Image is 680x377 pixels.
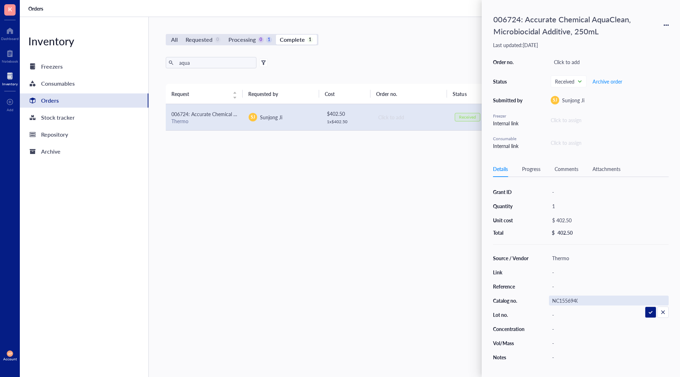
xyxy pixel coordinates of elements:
[549,201,669,211] div: 1
[8,5,12,13] span: K
[562,97,584,104] span: Sunjong Ji
[493,229,529,236] div: Total
[549,253,669,263] div: Thermo
[260,114,282,121] span: Sunjong Ji
[171,110,326,118] span: 006724: Accurate Chemical AquaClean, Microbiocidal Additive, 250mL
[186,35,212,45] div: Requested
[493,283,529,290] div: Reference
[41,62,63,72] div: Freezers
[251,114,255,120] span: SJ
[493,165,508,173] div: Details
[549,187,669,197] div: -
[166,34,318,45] div: segmented control
[166,84,243,104] th: Request
[493,113,525,119] div: Freezer
[20,110,148,125] a: Stock tracker
[1,25,19,41] a: Dashboard
[2,48,18,63] a: Notebook
[2,59,18,63] div: Notebook
[20,93,148,108] a: Orders
[551,57,669,67] div: Click to add
[493,136,525,142] div: Consumable
[20,144,148,159] a: Archive
[2,70,18,86] a: Inventory
[549,267,669,277] div: -
[493,203,529,209] div: Quantity
[447,84,498,104] th: Status
[493,59,525,65] div: Order no.
[493,217,529,223] div: Unit cost
[459,114,476,120] div: Received
[370,84,447,104] th: Order no.
[490,11,639,39] div: 006724: Accurate Chemical AquaClean, Microbiocidal Additive, 250mL
[555,78,581,85] span: Received
[555,165,578,173] div: Comments
[493,354,529,360] div: Notes
[493,97,525,103] div: Submitted by
[41,113,75,122] div: Stock tracker
[549,215,666,225] div: $ 402.50
[319,84,370,104] th: Cost
[243,84,319,104] th: Requested by
[327,110,367,118] div: $ 402.50
[2,82,18,86] div: Inventory
[20,127,148,142] a: Repository
[41,96,59,105] div: Orders
[215,37,221,43] div: 0
[378,113,443,121] div: Click to add
[3,357,17,361] div: Account
[7,108,13,112] div: Add
[171,90,228,98] span: Request
[493,119,525,127] div: Internal link
[493,326,529,332] div: Concentration
[171,118,237,124] div: Thermo
[493,42,669,48] div: Last updated: [DATE]
[551,116,669,124] div: Click to assign
[28,5,45,12] a: Orders
[307,37,313,43] div: 1
[493,78,525,85] div: Status
[171,35,178,45] div: All
[258,37,264,43] div: 0
[493,269,529,275] div: Link
[280,35,305,45] div: Complete
[493,142,525,150] div: Internal link
[493,297,529,304] div: Catalog no.
[1,36,19,41] div: Dashboard
[228,35,256,45] div: Processing
[557,229,573,236] div: 402.50
[593,79,622,84] span: Archive order
[20,76,148,91] a: Consumables
[8,352,12,355] span: AP
[20,34,148,48] div: Inventory
[41,79,75,88] div: Consumables
[549,281,669,291] div: -
[493,189,529,195] div: Grant ID
[549,338,669,348] div: -
[493,255,529,261] div: Source / Vendor
[266,37,272,43] div: 1
[549,324,669,334] div: -
[522,165,540,173] div: Progress
[551,139,669,147] div: Click to assign
[41,147,61,156] div: Archive
[593,165,620,173] div: Attachments
[493,340,529,346] div: Vol/Mass
[41,130,68,139] div: Repository
[176,57,254,68] input: Find orders in table
[493,312,529,318] div: Lot no.
[327,119,367,125] div: 1 x $ 402.50
[372,104,449,131] td: Click to add
[549,310,669,320] div: -
[553,97,557,103] span: SJ
[552,229,555,236] div: $
[592,76,623,87] button: Archive order
[549,352,669,362] div: -
[20,59,148,74] a: Freezers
